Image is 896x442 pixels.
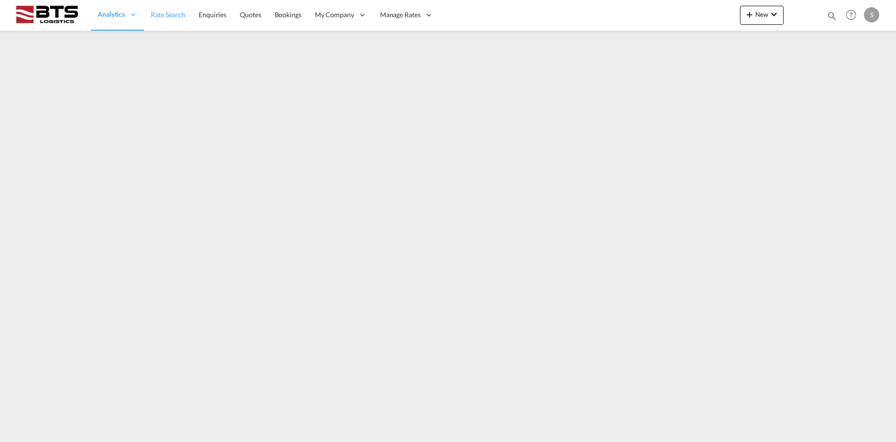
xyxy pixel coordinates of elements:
[199,11,226,19] span: Enquiries
[98,10,125,19] span: Analytics
[768,9,780,20] md-icon: icon-chevron-down
[275,11,302,19] span: Bookings
[843,7,859,23] span: Help
[315,10,354,20] span: My Company
[14,4,79,26] img: cdcc71d0be7811ed9adfbf939d2aa0e8.png
[864,7,879,22] div: S
[827,11,837,21] md-icon: icon-magnify
[240,11,261,19] span: Quotes
[843,7,864,24] div: Help
[827,11,837,25] div: icon-magnify
[380,10,421,20] span: Manage Rates
[744,11,780,18] span: New
[740,6,784,25] button: icon-plus 400-fgNewicon-chevron-down
[744,9,755,20] md-icon: icon-plus 400-fg
[151,11,185,19] span: Rate Search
